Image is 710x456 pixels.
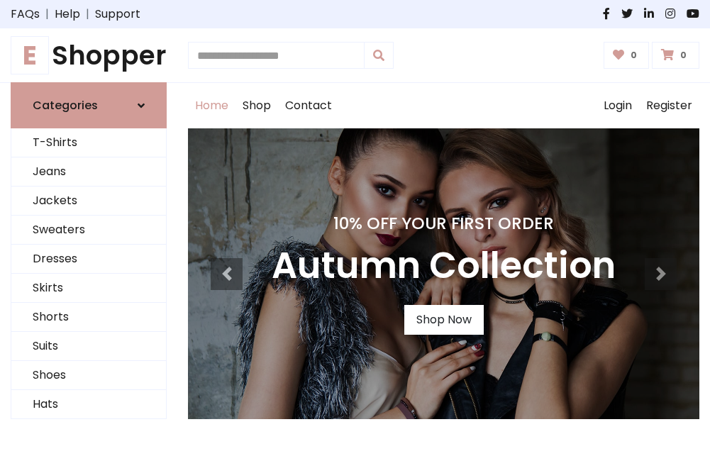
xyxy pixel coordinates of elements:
[11,187,166,216] a: Jackets
[11,6,40,23] a: FAQs
[652,42,699,69] a: 0
[11,274,166,303] a: Skirts
[11,332,166,361] a: Suits
[11,303,166,332] a: Shorts
[278,83,339,128] a: Contact
[272,213,616,233] h4: 10% Off Your First Order
[33,99,98,112] h6: Categories
[95,6,140,23] a: Support
[40,6,55,23] span: |
[11,128,166,157] a: T-Shirts
[597,83,639,128] a: Login
[11,216,166,245] a: Sweaters
[639,83,699,128] a: Register
[11,361,166,390] a: Shoes
[677,49,690,62] span: 0
[604,42,650,69] a: 0
[11,245,166,274] a: Dresses
[80,6,95,23] span: |
[272,245,616,288] h3: Autumn Collection
[11,82,167,128] a: Categories
[235,83,278,128] a: Shop
[627,49,640,62] span: 0
[11,36,49,74] span: E
[55,6,80,23] a: Help
[11,390,166,419] a: Hats
[11,157,166,187] a: Jeans
[11,40,167,71] h1: Shopper
[188,83,235,128] a: Home
[404,305,484,335] a: Shop Now
[11,40,167,71] a: EShopper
